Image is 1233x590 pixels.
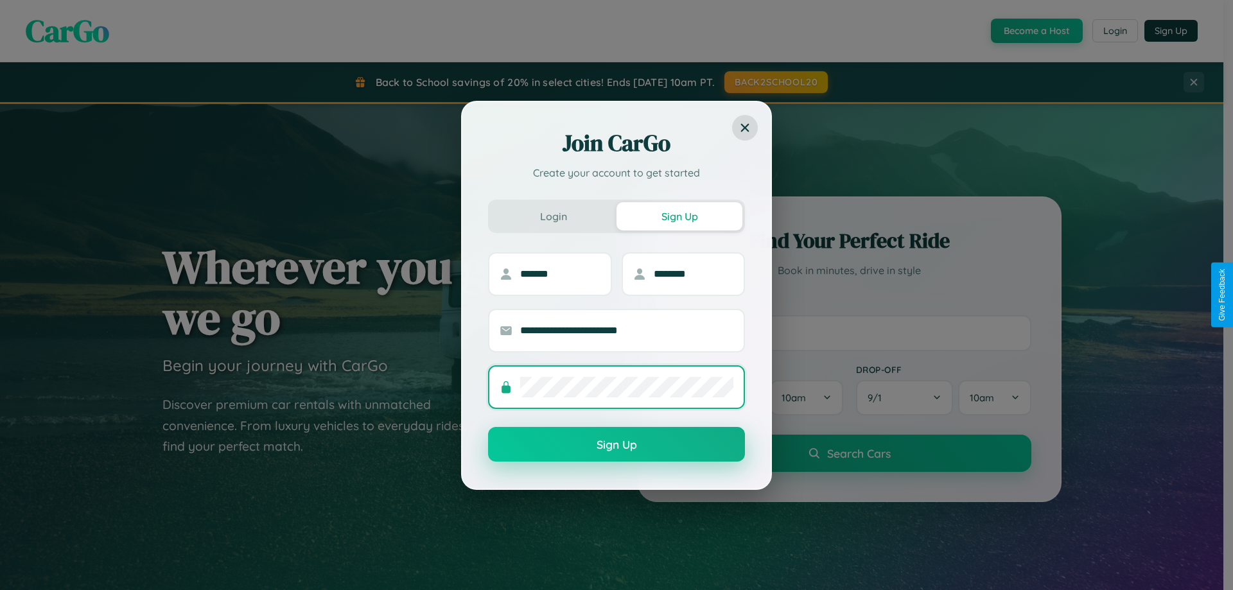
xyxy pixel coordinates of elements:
[491,202,616,230] button: Login
[488,165,745,180] p: Create your account to get started
[488,427,745,462] button: Sign Up
[1218,269,1227,321] div: Give Feedback
[616,202,742,230] button: Sign Up
[488,128,745,159] h2: Join CarGo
